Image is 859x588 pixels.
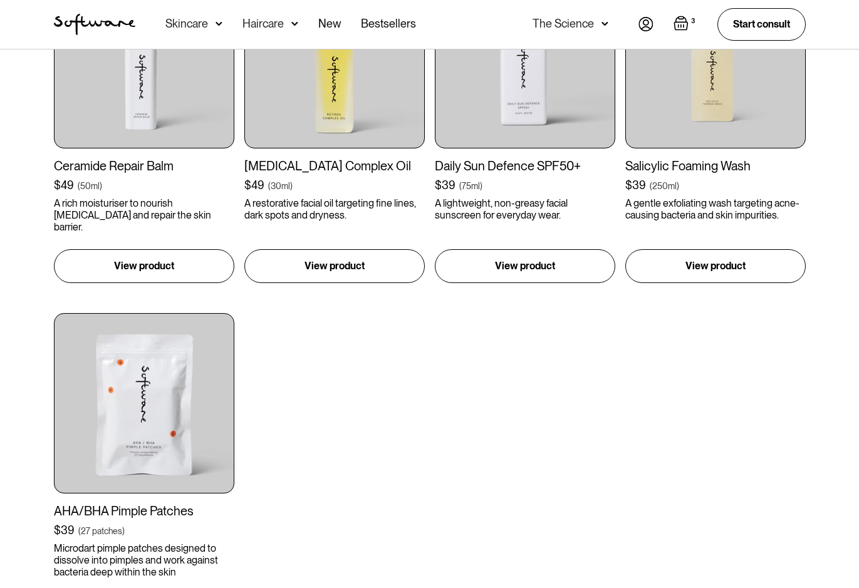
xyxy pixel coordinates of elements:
[244,158,425,173] div: [MEDICAL_DATA] Complex Oil
[291,18,298,30] img: arrow down
[54,542,234,579] p: Microdart pimple patches designed to dissolve into pimples and work against bacteria deep within ...
[435,197,615,221] p: A lightweight, non-greasy facial sunscreen for everyday wear.
[122,525,125,537] div: )
[54,14,135,35] a: home
[242,18,284,30] div: Haircare
[435,178,456,192] div: $39
[80,180,100,192] div: 50ml
[268,180,271,192] div: (
[689,16,697,27] div: 3
[601,18,608,30] img: arrow down
[100,180,102,192] div: )
[435,158,615,173] div: Daily Sun Defence SPF50+
[54,197,234,234] p: A rich moisturiser to nourish [MEDICAL_DATA] and repair the skin barrier.
[480,180,482,192] div: )
[625,178,646,192] div: $39
[54,158,234,173] div: Ceramide Repair Balm
[290,180,293,192] div: )
[685,259,746,274] p: View product
[625,197,806,221] p: A gentle exfoliating wash targeting acne-causing bacteria and skin impurities.
[54,178,74,192] div: $49
[305,259,365,274] p: View product
[652,180,677,192] div: 250ml
[717,8,806,40] a: Start consult
[625,158,806,173] div: Salicylic Foaming Wash
[674,16,697,33] a: Open cart containing 3 items
[78,525,81,537] div: (
[114,259,174,274] p: View product
[677,180,679,192] div: )
[533,18,594,30] div: The Science
[78,180,80,192] div: (
[650,180,652,192] div: (
[54,503,234,518] div: AHA/BHA Pimple Patches
[459,180,462,192] div: (
[54,524,75,537] div: $39
[54,14,135,35] img: Software Logo
[165,18,208,30] div: Skincare
[495,259,555,274] p: View product
[216,18,222,30] img: arrow down
[271,180,290,192] div: 30ml
[244,178,264,192] div: $49
[81,525,122,537] div: 27 patches
[462,180,480,192] div: 75ml
[244,197,425,221] p: A restorative facial oil targeting fine lines, dark spots and dryness.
